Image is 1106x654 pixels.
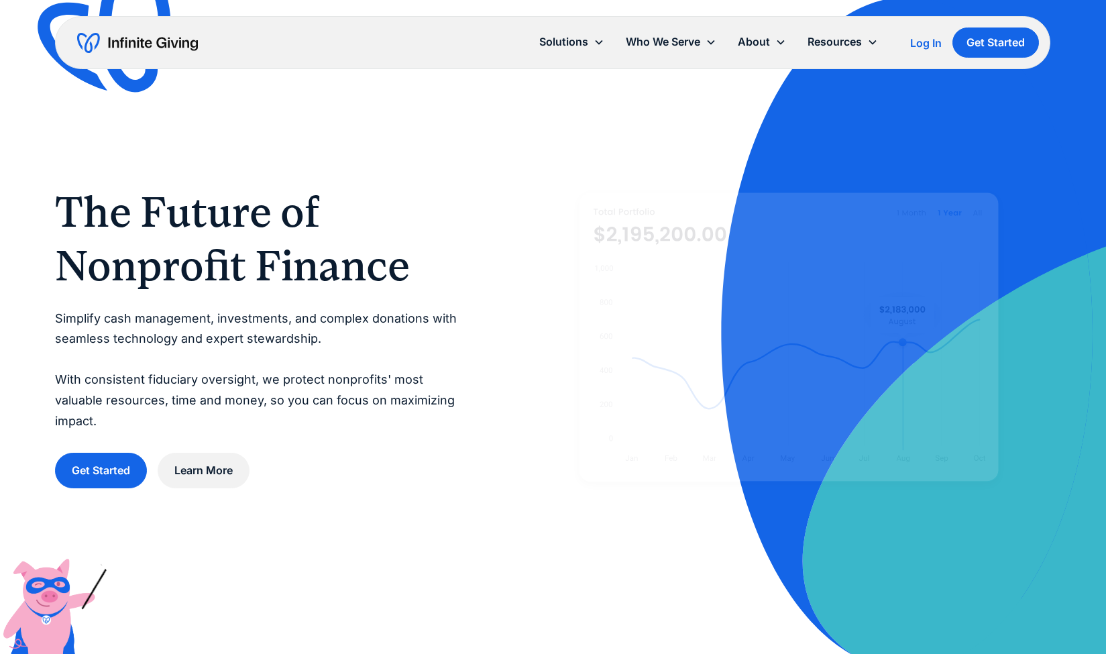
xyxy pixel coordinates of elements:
div: Solutions [540,33,589,51]
a: Get Started [55,453,147,488]
div: Who We Serve [626,33,701,51]
div: Who We Serve [616,28,728,56]
h1: The Future of Nonprofit Finance [55,185,474,292]
img: nonprofit donation platform [579,193,998,482]
div: Resources [797,28,889,56]
p: Simplify cash management, investments, and complex donations with seamless technology and expert ... [55,309,474,432]
div: Log In [911,38,942,48]
a: Log In [911,35,942,51]
a: Get Started [953,28,1040,58]
div: Solutions [529,28,616,56]
div: About [738,33,771,51]
div: Resources [808,33,863,51]
a: Learn More [158,453,250,488]
div: About [728,28,797,56]
a: home [77,32,198,54]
